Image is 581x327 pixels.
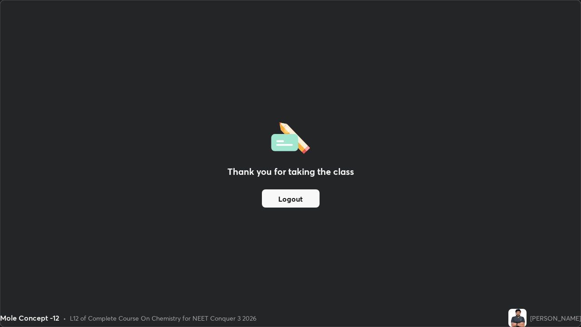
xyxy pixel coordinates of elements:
[271,119,310,154] img: offlineFeedback.1438e8b3.svg
[530,313,581,323] div: [PERSON_NAME]
[63,313,66,323] div: •
[227,165,354,178] h2: Thank you for taking the class
[508,309,527,327] img: b678fab11c8e479983cbcbbb2042349f.jpg
[70,313,256,323] div: L12 of Complete Course On Chemistry for NEET Conquer 3 2026
[262,189,320,208] button: Logout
